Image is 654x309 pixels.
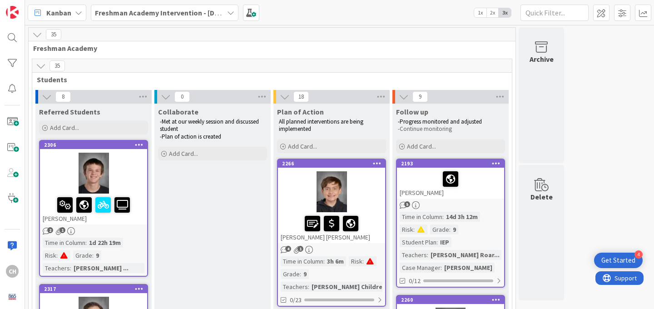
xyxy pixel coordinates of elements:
div: [PERSON_NAME] [397,168,504,199]
div: CH [6,265,19,278]
span: 0/23 [290,295,302,305]
div: 2260 [401,297,504,303]
span: Plan of Action [277,107,324,116]
div: 2266 [282,160,385,167]
p: -Continue monitoring [398,125,503,133]
div: 2306 [40,141,147,149]
div: 2266[PERSON_NAME] [PERSON_NAME] [278,159,385,243]
div: [PERSON_NAME] ... [71,263,131,273]
div: 2193 [397,159,504,168]
div: 2193[PERSON_NAME] [397,159,504,199]
div: 2317 [40,285,147,293]
input: Quick Filter... [520,5,589,21]
span: Add Card... [50,124,79,132]
span: 3x [499,8,511,17]
div: [PERSON_NAME] [442,263,495,273]
span: Support [19,1,41,12]
div: Open Get Started checklist, remaining modules: 4 [594,253,643,268]
div: Teachers [43,263,70,273]
span: : [300,269,301,279]
div: 9 [451,224,458,234]
div: 1d 22h 19m [87,238,123,248]
span: 1x [474,8,486,17]
span: -Met at our weekly session and discussed student [160,118,260,133]
img: avatar [6,290,19,303]
div: Get Started [601,256,635,265]
div: IEP [438,237,451,247]
div: Time in Column [400,212,442,222]
div: Delete [530,191,553,202]
span: : [413,224,415,234]
span: 18 [293,91,309,102]
span: 1 [297,246,303,252]
div: Time in Column [43,238,85,248]
img: Visit kanbanzone.com [6,6,19,19]
span: -Plan of action is created [160,133,221,140]
span: : [441,263,442,273]
div: Grade [430,224,449,234]
span: -Progress monitored and adjusted [398,118,482,125]
span: Add Card... [169,150,198,158]
span: 5 [404,201,410,207]
div: 9 [301,269,309,279]
div: 14d 3h 12m [444,212,480,222]
div: 2266 [278,159,385,168]
span: 4 [285,246,291,252]
span: : [436,237,438,247]
span: : [449,224,451,234]
div: 9 [94,250,101,260]
div: Risk [349,256,362,266]
span: : [323,256,325,266]
span: 9 [412,91,428,102]
div: Case Manager [400,263,441,273]
span: Add Card... [288,142,317,150]
b: Freshman Academy Intervention - [DATE]-[DATE] [95,8,253,17]
div: 3h 6m [325,256,346,266]
span: : [442,212,444,222]
span: All planned interventions are being implemented [279,118,365,133]
div: Teachers [400,250,427,260]
div: [PERSON_NAME] Childress ... [309,282,398,292]
span: : [427,250,428,260]
span: 35 [46,29,61,40]
div: 2260 [397,296,504,304]
div: Teachers [281,282,308,292]
span: : [56,250,58,260]
span: 0/12 [409,276,421,286]
span: 35 [50,60,65,71]
span: 8 [55,91,71,102]
span: Collaborate [158,107,198,116]
div: [PERSON_NAME] Roar... [428,250,502,260]
span: Add Card... [407,142,436,150]
span: 1 [59,227,65,233]
div: Risk [43,250,56,260]
span: Students [37,75,500,84]
span: 2 [47,227,53,233]
div: Student Plan [400,237,436,247]
div: Grade [73,250,92,260]
div: Archive [530,54,554,65]
span: : [308,282,309,292]
span: Freshman Academy [33,44,504,53]
div: 2193 [401,160,504,167]
div: 4 [634,250,643,259]
div: 2306[PERSON_NAME] [40,141,147,224]
span: Kanban [46,7,71,18]
span: Follow up [396,107,428,116]
div: [PERSON_NAME] [40,194,147,224]
span: : [85,238,87,248]
span: 0 [174,91,190,102]
span: : [70,263,71,273]
span: Referred Students [39,107,100,116]
div: [PERSON_NAME] [PERSON_NAME] [278,212,385,243]
span: 2x [486,8,499,17]
div: 2317 [44,286,147,292]
div: Risk [400,224,413,234]
span: : [362,256,364,266]
div: 2306 [44,142,147,148]
span: : [92,250,94,260]
div: Time in Column [281,256,323,266]
div: Grade [281,269,300,279]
